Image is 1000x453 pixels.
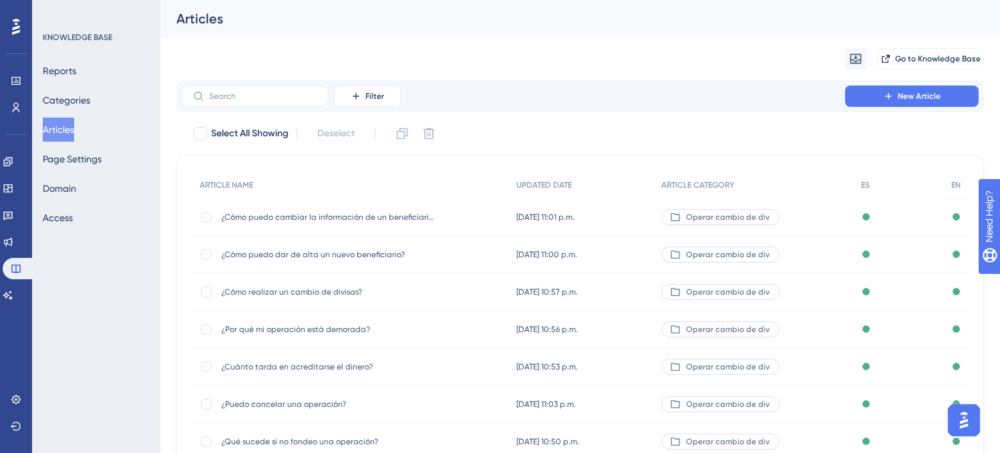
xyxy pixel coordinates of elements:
[686,436,770,447] span: Operar cambio de div
[176,9,951,28] div: Articles
[31,3,84,19] span: Need Help?
[43,88,90,112] button: Categories
[944,400,984,440] iframe: UserGuiding AI Assistant Launcher
[516,361,578,372] span: [DATE] 10:53 p.m.
[317,126,355,142] span: Deselect
[221,324,435,335] span: ¿Por qué mi operación está demorada?
[686,399,770,410] span: Operar cambio de div
[516,324,578,335] span: [DATE] 10:56 p.m.
[221,249,435,260] span: ¿Cómo puedo dar de alta un nuevo beneficiario?
[686,361,770,372] span: Operar cambio de div
[334,86,401,107] button: Filter
[861,180,870,190] span: ES
[200,180,253,190] span: ARTICLE NAME
[43,59,76,83] button: Reports
[209,92,317,101] input: Search
[516,212,574,222] span: [DATE] 11:01 p.m.
[898,91,941,102] span: New Article
[661,180,734,190] span: ARTICLE CATEGORY
[43,118,74,142] button: Articles
[516,287,578,297] span: [DATE] 10:57 p.m.
[877,48,984,69] button: Go to Knowledge Base
[43,147,102,171] button: Page Settings
[221,436,435,447] span: ¿Qué sucede si no fondeo una operación?
[516,249,577,260] span: [DATE] 11:00 p.m.
[211,126,289,142] span: Select All Showing
[305,122,367,146] button: Deselect
[43,32,112,43] div: KNOWLEDGE BASE
[686,287,770,297] span: Operar cambio de div
[221,287,435,297] span: ¿Cómo realizar un cambio de divisas?
[43,176,76,200] button: Domain
[516,436,579,447] span: [DATE] 10:50 p.m.
[221,399,435,410] span: ¿Puedo cancelar una operación?
[951,180,961,190] span: EN
[895,53,981,64] span: Go to Knowledge Base
[43,206,73,230] button: Access
[365,91,384,102] span: Filter
[686,212,770,222] span: Operar cambio de div
[221,212,435,222] span: ¿Cómo puedo cambiar la información de un beneficiario?
[221,361,435,372] span: ¿Cuánto tarda en acreditarse el dinero?
[845,86,979,107] button: New Article
[516,180,572,190] span: UPDATED DATE
[516,399,576,410] span: [DATE] 11:03 p.m.
[686,324,770,335] span: Operar cambio de div
[686,249,770,260] span: Operar cambio de div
